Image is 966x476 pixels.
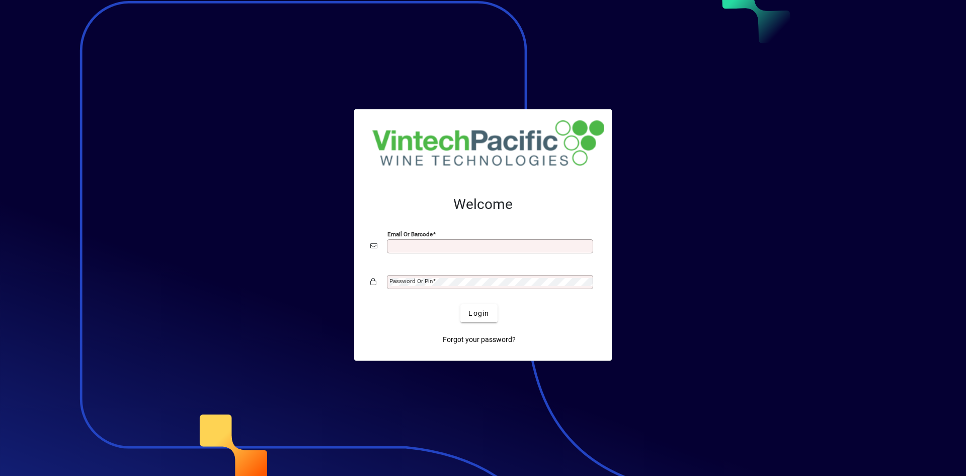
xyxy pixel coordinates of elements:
span: Forgot your password? [443,334,516,345]
mat-label: Password or Pin [389,278,433,285]
h2: Welcome [370,196,596,213]
a: Forgot your password? [439,330,520,349]
span: Login [468,308,489,319]
mat-label: Email or Barcode [387,231,433,238]
button: Login [460,304,497,322]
